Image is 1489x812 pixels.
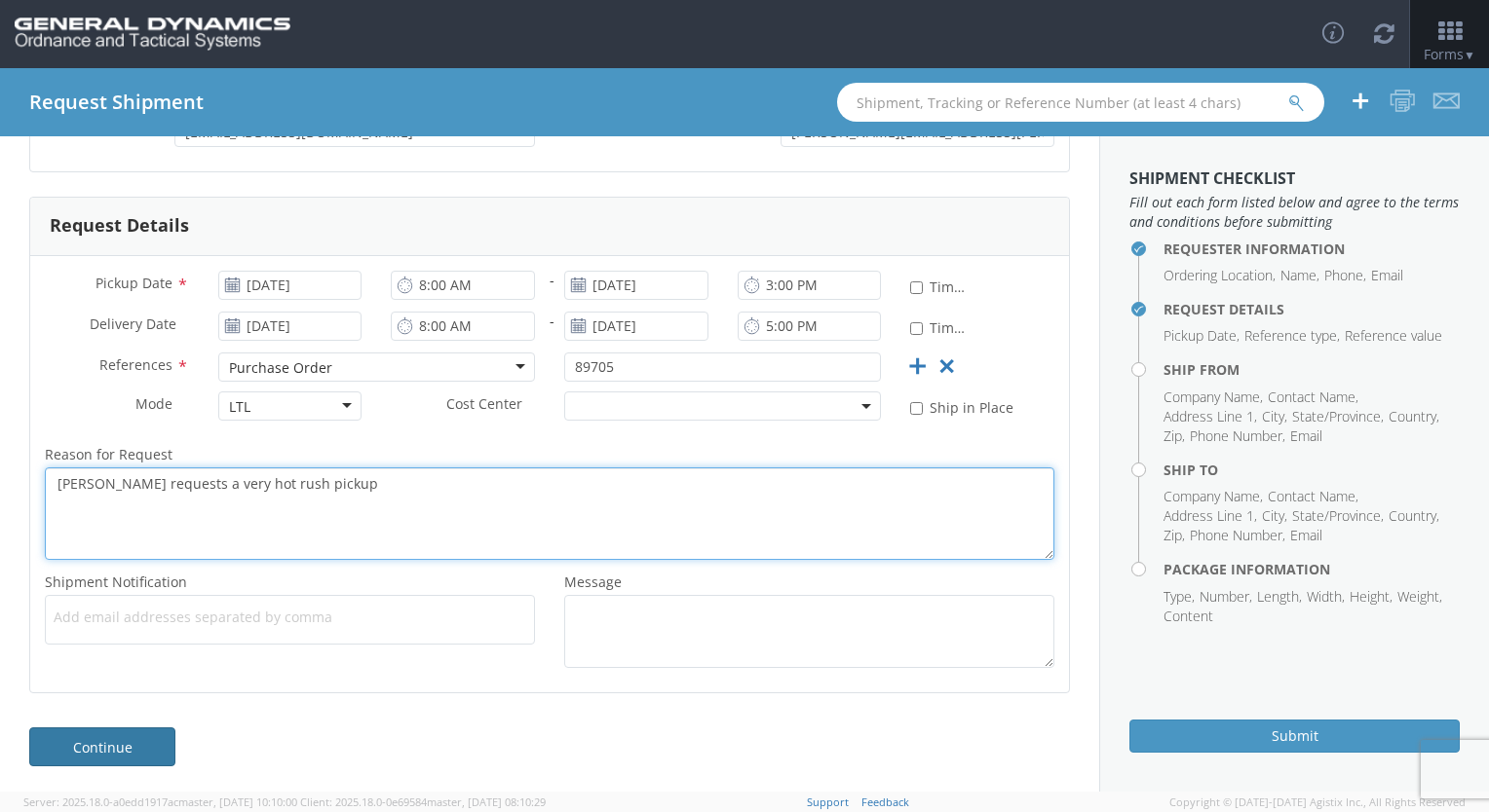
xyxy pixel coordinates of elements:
[1262,506,1287,526] li: City
[1164,462,1460,477] h4: Ship To
[1129,193,1460,232] span: Fill out each form listed below and agree to the terms and conditions before submitting
[45,572,187,591] span: Shipment Notification
[1307,587,1345,607] li: Width
[1244,326,1340,346] li: Reference type
[1164,362,1460,377] h4: Ship From
[1389,407,1439,426] li: Country
[1397,587,1442,607] li: Weight
[300,794,546,809] span: Client: 2025.18.0-0e69584
[99,355,172,374] span: References
[837,83,1324,122] input: Shipment, Tracking or Reference Number (at least 4 chars)
[1292,407,1384,426] li: State/Province
[95,274,172,292] span: Pickup Date
[446,394,522,417] span: Cost Center
[1371,266,1403,285] li: Email
[910,281,923,294] input: Time Definite
[1280,266,1319,285] li: Name
[135,394,172,413] span: Mode
[1164,326,1240,346] li: Pickup Date
[15,18,290,51] img: gd-ots-0c3321f2eb4c994f95cb.png
[1389,506,1439,526] li: Country
[1190,526,1285,545] li: Phone Number
[1164,506,1257,526] li: Address Line 1
[1169,794,1466,810] span: Copyright © [DATE]-[DATE] Agistix Inc., All Rights Reserved
[54,608,526,627] span: Add email addresses separated by comma
[1164,407,1257,426] li: Address Line 1
[1268,487,1358,506] li: Contact Name
[229,358,332,378] div: Purchase Order
[1129,170,1460,188] h3: Shipment Checklist
[1424,45,1475,63] span: Forms
[23,794,297,809] span: Server: 2025.18.0-a0edd1917ac
[1345,326,1442,346] li: Reference value
[1200,587,1252,607] li: Number
[1164,607,1213,626] li: Content
[1350,587,1393,607] li: Height
[1164,266,1276,285] li: Ordering Location
[1262,407,1287,426] li: City
[45,445,172,463] span: Reason for Request
[1290,426,1322,446] li: Email
[564,572,622,591] span: Message
[910,322,923,335] input: Time Definite
[1464,47,1475,63] span: ▼
[1129,720,1460,753] button: Submit
[1164,426,1185,446] li: Zip
[807,794,849,809] a: Support
[910,395,1017,418] label: Ship in Place
[1290,526,1322,545] li: Email
[1164,302,1460,316] h4: Request Details
[29,727,175,766] a: Continue
[1268,388,1358,407] li: Contact Name
[910,402,923,415] input: Ship in Place
[910,315,968,338] label: Time Definite
[178,794,297,809] span: master, [DATE] 10:10:00
[1164,562,1460,576] h4: Package Information
[229,397,250,417] div: LTL
[29,92,204,113] h4: Request Shipment
[1164,487,1263,506] li: Company Name
[90,314,176,337] span: Delivery Date
[910,275,968,297] label: Time Definite
[1292,506,1384,526] li: State/Province
[1164,241,1460,256] h4: Requester Information
[1164,388,1263,407] li: Company Name
[1190,426,1285,446] li: Phone Number
[861,794,909,809] a: Feedback
[1164,587,1195,607] li: Type
[1324,266,1366,285] li: Phone
[50,216,189,236] h3: Request Details
[1257,587,1302,607] li: Length
[427,794,546,809] span: master, [DATE] 08:10:29
[1164,526,1185,545] li: Zip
